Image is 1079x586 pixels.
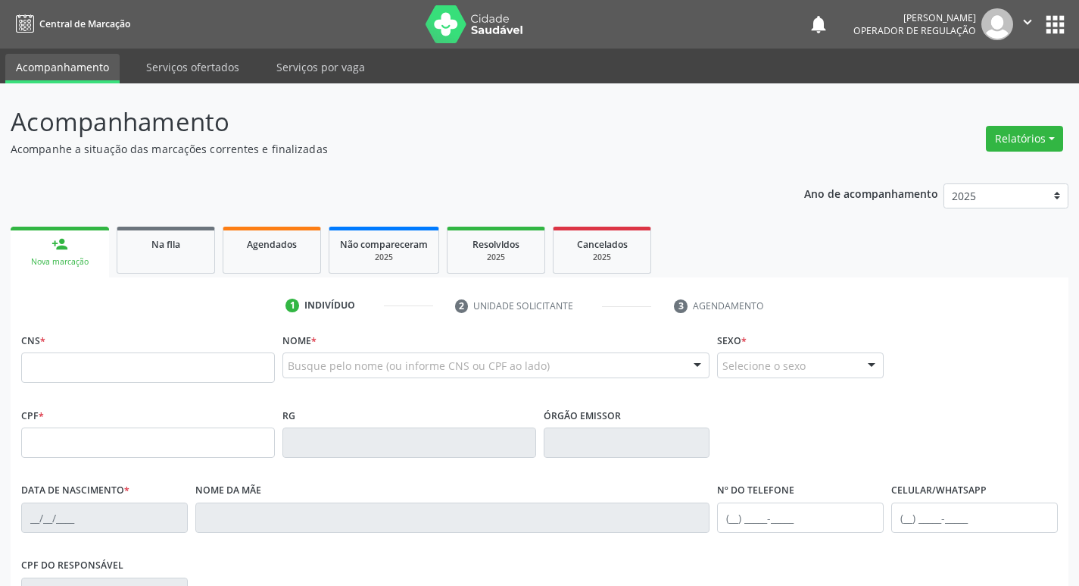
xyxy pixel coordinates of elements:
span: Resolvidos [472,238,519,251]
input: (__) _____-_____ [717,503,884,533]
label: CPF do responsável [21,554,123,578]
img: img [981,8,1013,40]
label: Órgão emissor [544,404,621,428]
div: 1 [285,299,299,312]
button: Relatórios [986,126,1063,152]
label: Sexo [717,329,747,353]
span: Cancelados [577,238,628,251]
label: Nº do Telefone [717,479,794,503]
button:  [1013,8,1042,40]
span: Não compareceram [340,238,428,251]
label: RG [282,404,295,428]
i:  [1019,14,1036,30]
div: 2025 [458,252,534,263]
input: __/__/____ [21,503,188,533]
span: Agendados [247,238,297,251]
span: Operador de regulação [853,24,976,37]
p: Acompanhe a situação das marcações correntes e finalizadas [11,141,751,157]
span: Selecione o sexo [722,358,806,374]
a: Acompanhamento [5,54,120,83]
label: CPF [21,404,44,428]
label: CNS [21,329,45,353]
a: Serviços por vaga [266,54,376,80]
span: Busque pelo nome (ou informe CNS ou CPF ao lado) [288,358,550,374]
label: Data de nascimento [21,479,129,503]
div: [PERSON_NAME] [853,11,976,24]
label: Nome [282,329,317,353]
a: Serviços ofertados [136,54,250,80]
div: 2025 [564,252,640,263]
div: 2025 [340,252,428,263]
p: Ano de acompanhamento [804,183,938,202]
p: Acompanhamento [11,103,751,141]
a: Central de Marcação [11,11,130,36]
button: notifications [808,14,829,35]
input: (__) _____-_____ [891,503,1058,533]
div: Indivíduo [304,299,355,312]
div: person_add [51,236,68,252]
span: Central de Marcação [39,17,130,30]
span: Na fila [151,238,180,251]
div: Nova marcação [21,256,98,268]
button: apps [1042,11,1068,38]
label: Celular/WhatsApp [891,479,987,503]
label: Nome da mãe [195,479,261,503]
